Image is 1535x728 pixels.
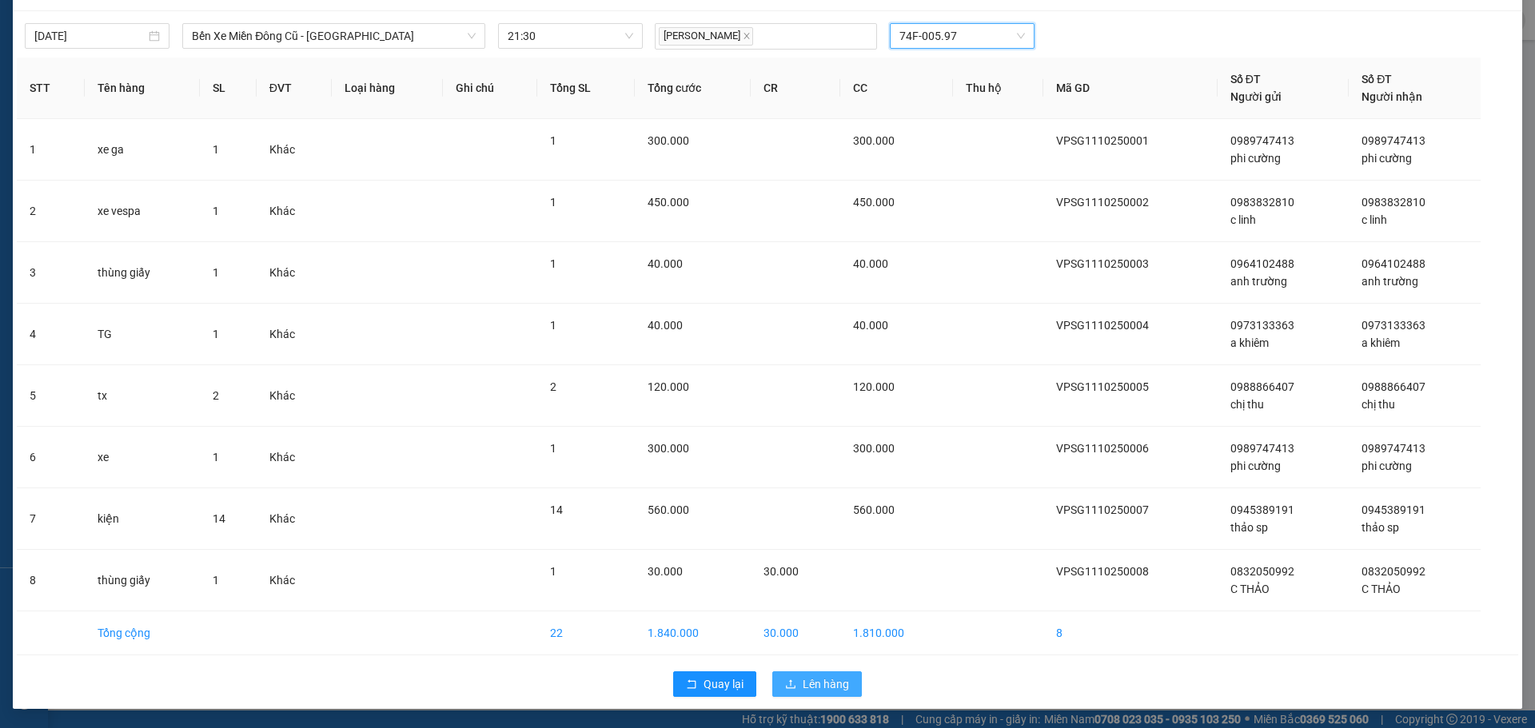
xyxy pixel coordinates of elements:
span: a khiêm [1362,336,1400,349]
span: 40.000 [648,319,683,332]
th: STT [17,58,85,119]
span: 1 [550,134,556,147]
span: VPSG1110250006 [1056,442,1149,455]
span: a khiêm [1230,336,1269,349]
button: rollbackQuay lại [673,671,756,697]
th: Tên hàng [85,58,200,119]
span: 0945389191 [1362,503,1425,516]
th: Mã GD [1043,58,1217,119]
span: phi cường [1230,459,1281,472]
span: 40.000 [853,257,888,270]
span: chị thu [1230,398,1264,411]
span: 30.000 [764,565,799,578]
td: 1.840.000 [635,611,751,655]
th: Thu hộ [953,58,1043,119]
td: xe [85,427,200,488]
td: Tổng cộng [85,611,200,655]
span: VPSG1110250002 [1056,196,1149,209]
input: 11/10/2025 [34,27,146,45]
td: Khác [257,488,332,550]
span: 0989747413 [1230,442,1294,455]
span: 0983832810 [1362,196,1425,209]
span: 1 [550,442,556,455]
span: 0832050992 [1362,565,1425,578]
span: 0945389191 [1230,503,1294,516]
span: 0973133363 [1230,319,1294,332]
td: 4 [17,304,85,365]
span: Người gửi [1230,90,1282,103]
span: VPSG1110250003 [1056,257,1149,270]
span: 1 [550,319,556,332]
td: Khác [257,550,332,611]
span: upload [785,678,796,691]
span: 300.000 [648,442,689,455]
td: 8 [1043,611,1217,655]
span: 0964102488 [1230,257,1294,270]
div: 0832050992 [187,71,299,93]
td: Khác [257,365,332,427]
div: VP [GEOGRAPHIC_DATA] [14,14,176,52]
td: Khác [257,304,332,365]
td: 7 [17,488,85,550]
span: 1 [213,328,219,340]
span: 560.000 [853,503,895,516]
td: Khác [257,119,332,181]
span: 0964102488 [1362,257,1425,270]
span: thảo sp [1230,521,1268,534]
span: 14 [213,512,225,525]
span: down [467,31,476,41]
span: 0983832810 [1230,196,1294,209]
span: C THẢO [1362,583,1401,595]
span: c linh [1230,213,1256,226]
td: 1.810.000 [840,611,953,655]
td: 1 [17,119,85,181]
span: VPSG1110250004 [1056,319,1149,332]
th: Tổng cước [635,58,751,119]
span: 0832050992 [1230,565,1294,578]
span: 560.000 [648,503,689,516]
span: Số ĐT [1230,73,1261,86]
span: 2 [550,380,556,393]
td: Khác [257,242,332,304]
td: 22 [537,611,635,655]
span: 300.000 [853,134,895,147]
td: xe ga [85,119,200,181]
td: thùng giấy [85,550,200,611]
th: CR [751,58,840,119]
span: VPSG1110250008 [1056,565,1149,578]
td: Khác [257,181,332,242]
span: Số ĐT [1362,73,1392,86]
div: 0832050992 [14,71,176,93]
td: Khác [257,427,332,488]
th: ĐVT [257,58,332,119]
span: 120.000 [648,380,689,393]
td: thùng giấy [85,242,200,304]
td: 2 [17,181,85,242]
td: 6 [17,427,85,488]
span: rollback [686,678,697,691]
span: 0973133363 [1362,319,1425,332]
span: Quay lại [704,675,744,693]
span: 0989747413 [1230,134,1294,147]
td: kiện [85,488,200,550]
span: 40.000 [853,319,888,332]
span: 21:30 [508,24,633,48]
th: SL [200,58,257,119]
span: 450.000 [648,196,689,209]
span: VPSG1110250001 [1056,134,1149,147]
span: 30.000 [648,565,683,578]
span: 74F-005.97 [899,24,1024,48]
span: phi cường [1362,152,1412,165]
span: 2 [213,389,219,402]
span: anh trường [1362,275,1418,288]
span: VPSG1110250005 [1056,380,1149,393]
span: Gửi: [14,15,38,32]
span: Bến Xe Miền Đông Cũ - Đắk Nông [192,24,476,48]
th: Ghi chú [443,58,537,119]
span: 0989747413 [1362,134,1425,147]
div: C THẢO [187,52,299,71]
span: phi cường [1230,152,1281,165]
th: Loại hàng [332,58,444,119]
span: Lên hàng [803,675,849,693]
span: c linh [1362,213,1387,226]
